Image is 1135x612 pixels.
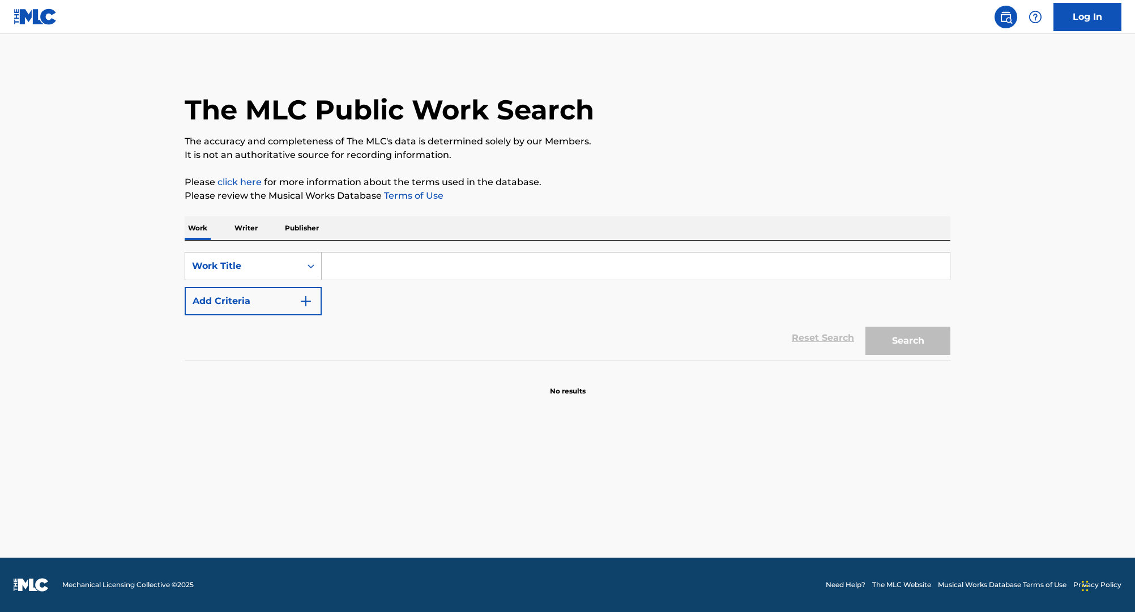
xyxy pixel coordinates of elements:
a: Musical Works Database Terms of Use [938,580,1066,590]
div: Drag [1082,569,1089,603]
img: 9d2ae6d4665cec9f34b9.svg [299,294,313,308]
p: Please for more information about the terms used in the database. [185,176,950,189]
iframe: Chat Widget [1078,558,1135,612]
h1: The MLC Public Work Search [185,93,594,127]
a: Privacy Policy [1073,580,1121,590]
a: Terms of Use [382,190,443,201]
a: The MLC Website [872,580,931,590]
p: No results [550,373,586,396]
span: Mechanical Licensing Collective © 2025 [62,580,194,590]
p: Please review the Musical Works Database [185,189,950,203]
button: Add Criteria [185,287,322,315]
p: The accuracy and completeness of The MLC's data is determined solely by our Members. [185,135,950,148]
p: Writer [231,216,261,240]
img: logo [14,578,49,592]
form: Search Form [185,252,950,361]
div: Work Title [192,259,294,273]
a: Need Help? [826,580,865,590]
a: Public Search [995,6,1017,28]
img: MLC Logo [14,8,57,25]
img: search [999,10,1013,24]
p: It is not an authoritative source for recording information. [185,148,950,162]
p: Work [185,216,211,240]
a: click here [217,177,262,187]
p: Publisher [281,216,322,240]
div: Help [1024,6,1047,28]
img: help [1029,10,1042,24]
a: Log In [1053,3,1121,31]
